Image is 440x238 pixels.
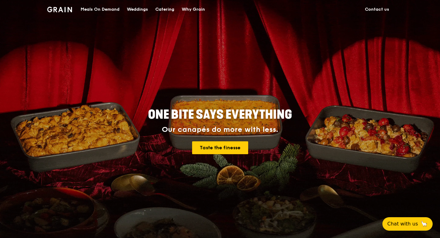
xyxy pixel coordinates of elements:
[182,0,205,19] div: Why Grain
[81,0,119,19] div: Meals On Demand
[382,217,433,231] button: Chat with us🦙
[155,0,174,19] div: Catering
[152,0,178,19] a: Catering
[387,220,418,228] span: Chat with us
[110,125,330,134] div: Our canapés do more with less.
[123,0,152,19] a: Weddings
[178,0,209,19] a: Why Grain
[47,7,72,12] img: Grain
[192,141,248,154] a: Taste the finesse
[420,220,428,228] span: 🦙
[127,0,148,19] div: Weddings
[361,0,393,19] a: Contact us
[148,107,292,122] span: ONE BITE SAYS EVERYTHING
